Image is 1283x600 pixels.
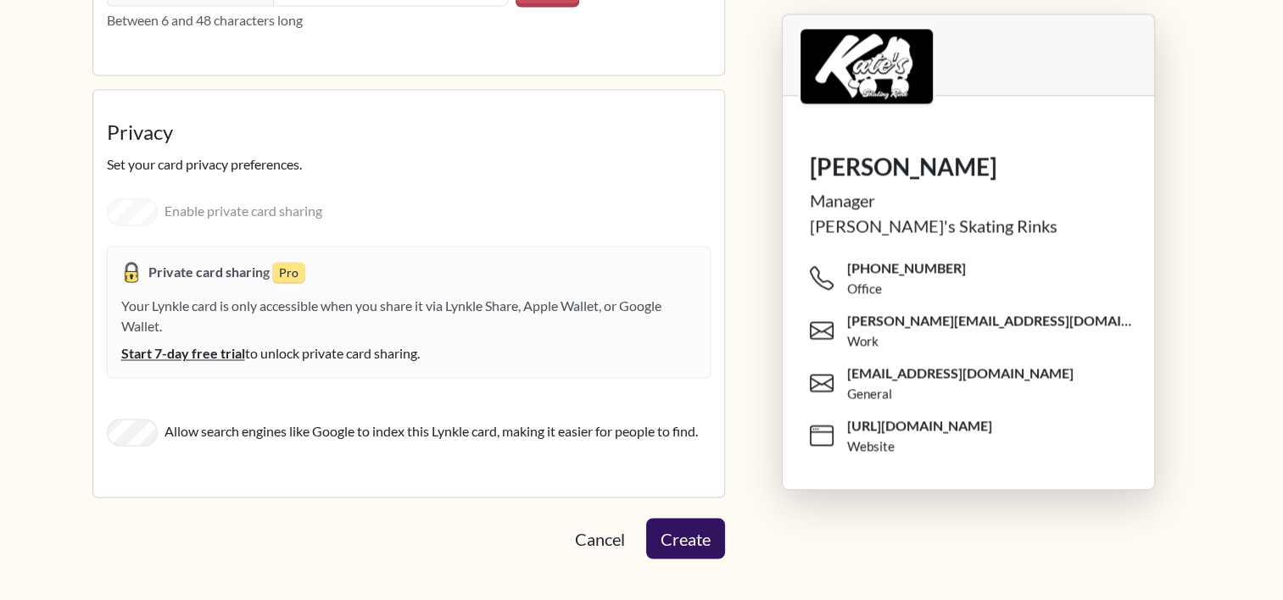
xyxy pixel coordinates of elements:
[810,153,1127,181] h1: [PERSON_NAME]
[272,262,305,283] small: Pro
[847,279,882,298] div: Office
[847,331,879,351] div: Work
[810,358,1141,410] span: [EMAIL_ADDRESS][DOMAIN_NAME]General
[107,117,711,154] legend: Privacy
[810,253,1141,305] span: [PHONE_NUMBER]Office
[107,154,711,175] p: Set your card privacy preferences.
[107,10,711,31] p: Between 6 and 48 characters long
[810,188,1127,214] div: Manager
[847,311,1141,330] span: [PERSON_NAME][EMAIL_ADDRESS][DOMAIN_NAME]
[847,364,1074,382] span: [EMAIL_ADDRESS][DOMAIN_NAME]
[121,262,142,278] span: Private card sharing is enabled
[148,264,272,280] strong: Private card sharing
[847,436,895,456] div: Website
[847,384,892,403] div: General
[745,14,1191,531] div: Lynkle card preview
[245,345,420,361] span: to unlock private card sharing.
[165,420,698,441] label: Allow search engines like Google to index this Lynkle card, making it easier for people to find.
[121,296,696,364] div: Your Lynkle card is only accessible when you share it via Lynkle Share, Apple Wallet, or Google W...
[810,214,1127,239] div: [PERSON_NAME]'s Skating Rinks
[810,410,1141,463] span: [URL][DOMAIN_NAME]Website
[847,416,992,435] span: [URL][DOMAIN_NAME]
[561,518,639,558] a: Cancel
[646,518,725,558] button: Create
[800,29,933,103] img: logo
[847,258,966,277] span: [PHONE_NUMBER]
[121,343,245,364] span: Start 7-day free trial
[810,305,1141,358] span: [PERSON_NAME][EMAIL_ADDRESS][DOMAIN_NAME]Work
[121,262,142,282] img: padlock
